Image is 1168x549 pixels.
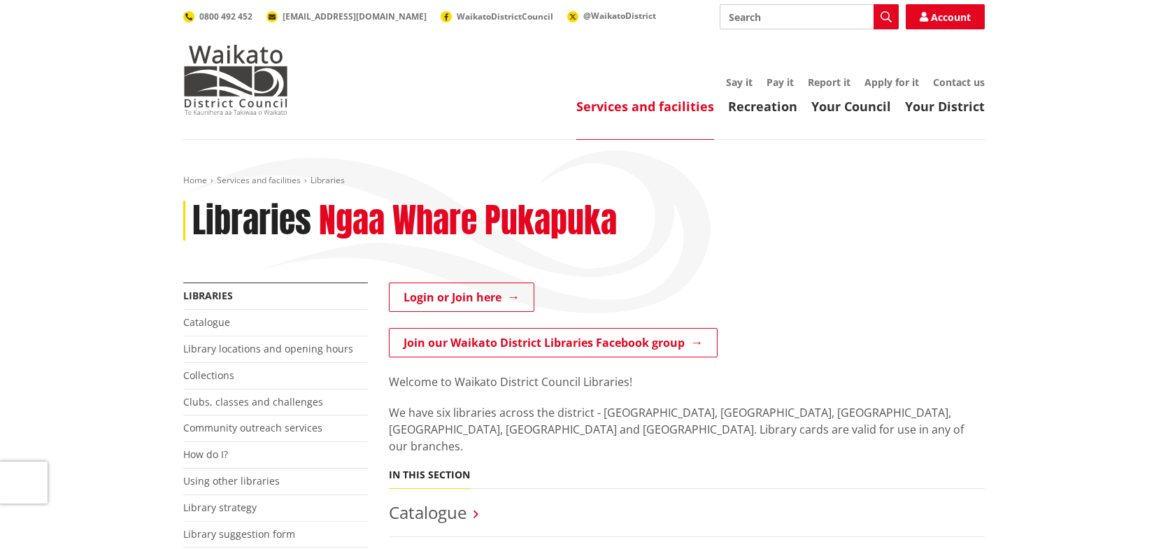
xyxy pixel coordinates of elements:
[192,201,311,241] h1: Libraries
[728,98,797,115] a: Recreation
[217,174,301,186] a: Services and facilities
[726,76,753,89] a: Say it
[441,10,553,22] a: WaikatoDistrictCouncil
[183,45,288,115] img: Waikato District Council - Te Kaunihera aa Takiwaa o Waikato
[567,10,656,22] a: @WaikatoDistrict
[266,10,427,22] a: [EMAIL_ADDRESS][DOMAIN_NAME]
[720,4,899,29] input: Search input
[389,373,985,390] p: Welcome to Waikato District Council Libraries!
[864,76,919,89] a: Apply for it
[576,98,714,115] a: Services and facilities
[183,289,233,302] a: Libraries
[808,76,850,89] a: Report it
[183,474,280,487] a: Using other libraries
[183,501,257,514] a: Library strategy
[183,369,234,382] a: Collections
[183,395,323,408] a: Clubs, classes and challenges
[933,76,985,89] a: Contact us
[183,175,985,187] nav: breadcrumb
[311,174,345,186] span: Libraries
[389,422,964,454] span: ibrary cards are valid for use in any of our branches.
[183,527,295,541] a: Library suggestion form
[319,201,617,241] h2: Ngaa Whare Pukapuka
[183,421,322,434] a: Community outreach services
[767,76,794,89] a: Pay it
[389,328,718,357] a: Join our Waikato District Libraries Facebook group
[905,98,985,115] a: Your District
[283,10,427,22] span: [EMAIL_ADDRESS][DOMAIN_NAME]
[183,10,252,22] a: 0800 492 452
[183,342,353,355] a: Library locations and opening hours
[811,98,891,115] a: Your Council
[389,469,470,481] h5: In this section
[457,10,553,22] span: WaikatoDistrictCouncil
[389,501,467,524] a: Catalogue
[183,448,228,461] a: How do I?
[183,315,230,329] a: Catalogue
[583,10,656,22] span: @WaikatoDistrict
[199,10,252,22] span: 0800 492 452
[389,404,985,455] p: We have six libraries across the district - [GEOGRAPHIC_DATA], [GEOGRAPHIC_DATA], [GEOGRAPHIC_DAT...
[389,283,534,312] a: Login or Join here
[183,174,207,186] a: Home
[906,4,985,29] a: Account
